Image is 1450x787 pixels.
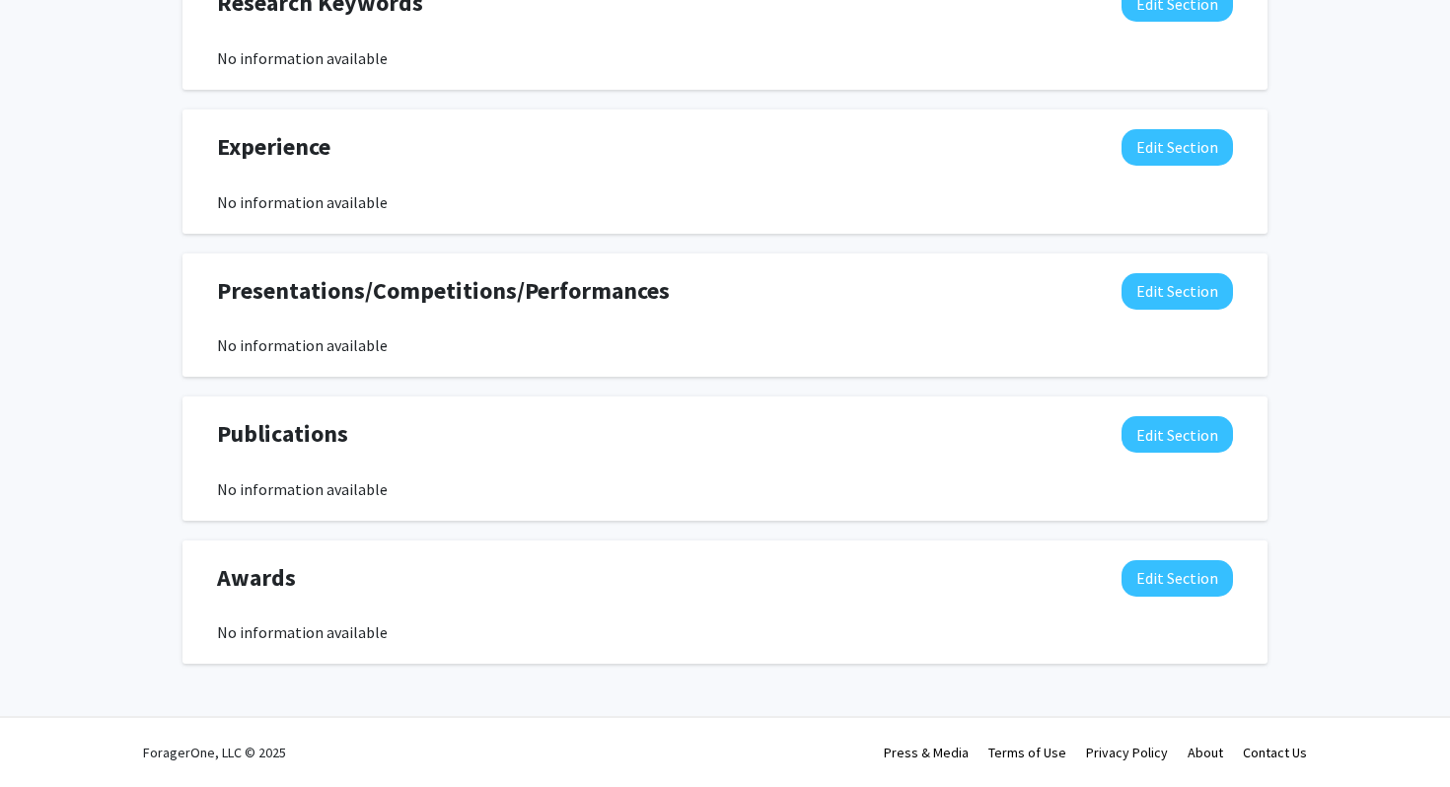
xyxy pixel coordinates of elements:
[217,46,1233,70] div: No information available
[143,718,286,787] div: ForagerOne, LLC © 2025
[217,560,296,596] span: Awards
[1122,273,1233,310] button: Edit Presentations/Competitions/Performances
[217,477,1233,501] div: No information available
[217,273,670,309] span: Presentations/Competitions/Performances
[1122,129,1233,166] button: Edit Experience
[217,190,1233,214] div: No information available
[1243,744,1307,761] a: Contact Us
[1122,560,1233,597] button: Edit Awards
[1086,744,1168,761] a: Privacy Policy
[1188,744,1223,761] a: About
[217,333,1233,357] div: No information available
[217,620,1233,644] div: No information available
[884,744,969,761] a: Press & Media
[217,416,348,452] span: Publications
[988,744,1066,761] a: Terms of Use
[217,129,330,165] span: Experience
[15,698,84,772] iframe: Chat
[1122,416,1233,453] button: Edit Publications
